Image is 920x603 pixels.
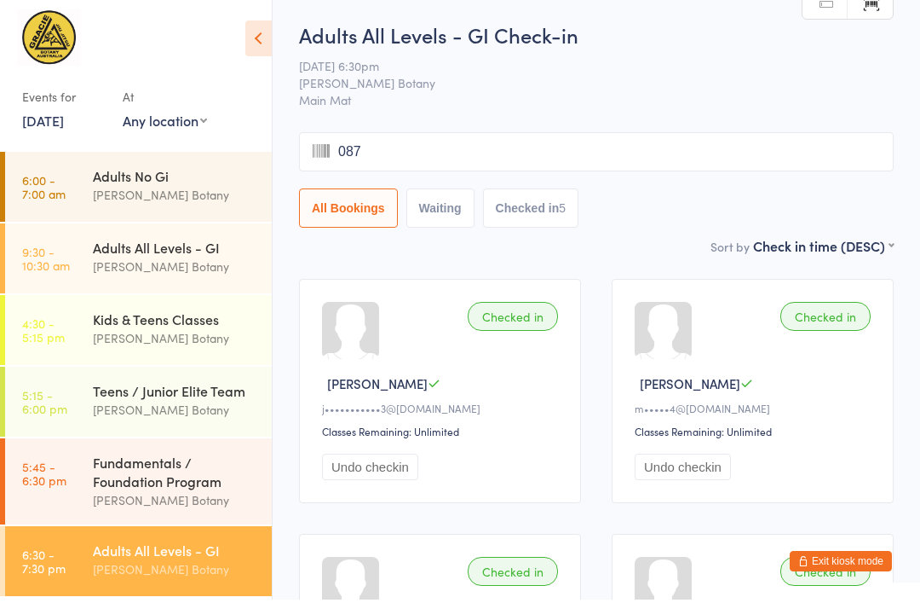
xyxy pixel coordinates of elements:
a: 5:45 -6:30 pmFundamentals / Foundation Program[PERSON_NAME] Botany [5,442,272,528]
div: Fundamentals / Foundation Program [93,456,257,494]
span: Main Mat [299,95,894,112]
time: 5:45 - 6:30 pm [22,463,66,490]
div: j•••••••••••3@[DOMAIN_NAME] [322,404,563,419]
a: 6:00 -7:00 amAdults No Gi[PERSON_NAME] Botany [5,155,272,225]
span: [PERSON_NAME] [640,378,740,396]
span: [DATE] 6:30pm [299,61,867,78]
input: Search [299,136,894,175]
span: [PERSON_NAME] [327,378,428,396]
div: Classes Remaining: Unlimited [635,427,876,442]
label: Sort by [710,241,750,258]
div: [PERSON_NAME] Botany [93,260,257,280]
div: Adults All Levels - GI [93,544,257,563]
div: m•••••4@[DOMAIN_NAME] [635,404,876,419]
a: 6:30 -7:30 pmAdults All Levels - GI[PERSON_NAME] Botany [5,530,272,600]
a: 4:30 -5:15 pmKids & Teens Classes[PERSON_NAME] Botany [5,299,272,368]
div: Teens / Junior Elite Team [93,385,257,403]
button: All Bookings [299,192,398,231]
button: Checked in5 [483,192,579,231]
button: Undo checkin [635,457,731,484]
time: 6:00 - 7:00 am [22,177,66,204]
div: Checked in [468,305,558,334]
div: Events for [22,86,106,114]
button: Undo checkin [322,457,418,484]
div: Kids & Teens Classes [93,313,257,332]
div: Checked in [780,305,871,334]
div: 5 [559,205,566,218]
div: [PERSON_NAME] Botany [93,563,257,583]
div: [PERSON_NAME] Botany [93,494,257,513]
div: At [123,86,207,114]
div: [PERSON_NAME] Botany [93,188,257,208]
div: [PERSON_NAME] Botany [93,403,257,423]
div: Checked in [780,560,871,589]
a: 9:30 -10:30 amAdults All Levels - GI[PERSON_NAME] Botany [5,227,272,297]
span: [PERSON_NAME] Botany [299,78,867,95]
div: Any location [123,114,207,133]
div: Classes Remaining: Unlimited [322,427,563,442]
div: Adults No Gi [93,170,257,188]
a: [DATE] [22,114,64,133]
time: 6:30 - 7:30 pm [22,551,66,578]
time: 5:15 - 6:00 pm [22,391,67,419]
div: [PERSON_NAME] Botany [93,332,257,351]
div: Adults All Levels - GI [93,241,257,260]
button: Waiting [406,192,474,231]
time: 4:30 - 5:15 pm [22,320,65,347]
a: 5:15 -6:00 pmTeens / Junior Elite Team[PERSON_NAME] Botany [5,370,272,440]
div: Check in time (DESC) [753,240,894,258]
h2: Adults All Levels - GI Check-in [299,24,894,52]
button: Exit kiosk mode [790,554,892,575]
img: Gracie Botany [17,13,81,69]
time: 9:30 - 10:30 am [22,248,70,275]
div: Checked in [468,560,558,589]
